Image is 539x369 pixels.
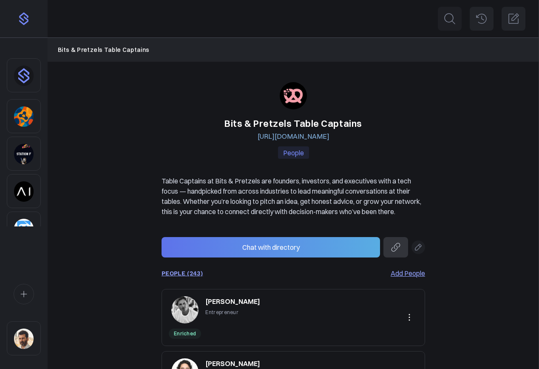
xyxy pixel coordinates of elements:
[162,176,425,217] p: Table Captains at Bits & Pretzels are founders, investors, and executives with a tech focus — han...
[169,329,201,339] p: Enriched
[162,270,203,277] a: PEOPLE (243)
[14,219,34,239] img: botrepreneurs.live
[171,296,199,323] img: 181d44d3e9e93cea35ac9a8a949a3d6a360fcbab.jpg
[14,181,34,202] img: skpjks9cul1iqpbcjl4313d98ve6
[278,146,309,159] p: People
[14,106,34,127] img: 6gff4iocxuy891buyeergockefh7
[391,268,425,278] a: Add People
[205,296,260,306] a: [PERSON_NAME]
[17,12,31,26] img: purple-logo-18f04229334c5639164ff563510a1dba46e1211543e89c7069427642f6c28bac.png
[162,116,425,131] h1: Bits & Pretzels Table Captains
[58,45,150,54] a: Bits & Pretzels Table Captains
[58,45,529,54] nav: Breadcrumb
[258,132,329,140] a: [URL][DOMAIN_NAME]
[14,144,34,164] img: stationf.co
[14,66,34,86] img: dhnou9yomun9587rl8johsq6w6vr
[205,308,260,316] p: Entrepreneur
[280,82,307,109] img: bitsandpretzels.com
[14,329,34,349] img: sqr4epb0z8e5jm577i6jxqftq3ng
[205,358,260,369] a: [PERSON_NAME]
[162,237,380,257] button: Chat with directory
